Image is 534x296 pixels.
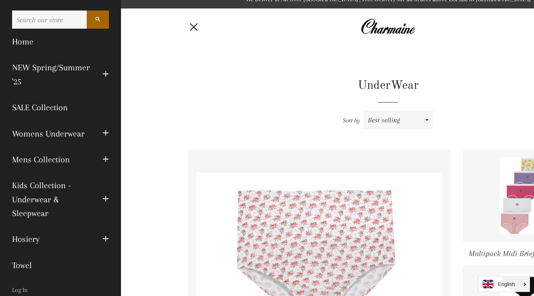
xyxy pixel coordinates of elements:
a: English [482,280,526,288]
a: Kids Collection - Underwear & Sleepwear [6,172,96,226]
a: Hosiery [6,226,96,252]
a: NEW Spring/Summer '25 [6,55,96,94]
a: Womens Underwear [6,121,96,147]
a: Towel [6,252,115,278]
input: Search our store [12,10,87,29]
span: Sort by [343,117,360,124]
a: Home [6,29,115,55]
a: Mens Collection [6,147,96,172]
a: SALE Collection [6,94,115,120]
i: English [498,281,515,287]
img: Charmaine Egypt [361,18,415,36]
